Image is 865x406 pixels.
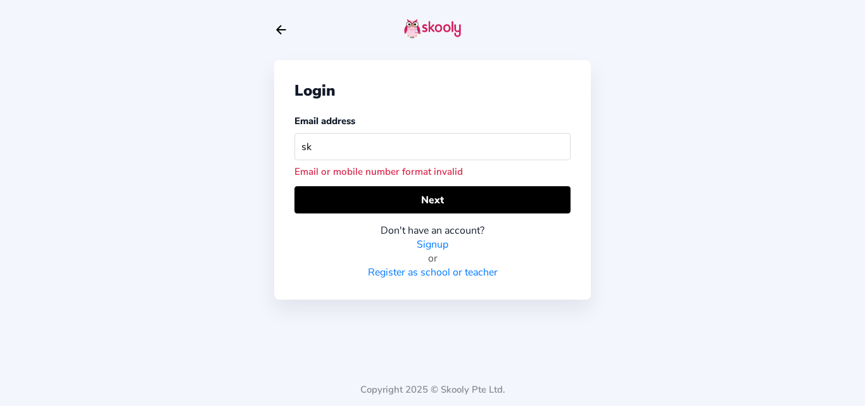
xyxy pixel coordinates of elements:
button: arrow back outline [274,23,288,37]
div: Email or mobile number format invalid [294,165,571,178]
img: skooly-logo.png [404,18,461,39]
div: Login [294,80,571,101]
button: Next [294,186,571,213]
div: Don't have an account? [294,224,571,238]
a: Signup [417,238,448,251]
a: Register as school or teacher [368,265,498,279]
div: or [294,251,571,265]
label: Email address [294,115,355,127]
input: Your email address [294,133,571,160]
